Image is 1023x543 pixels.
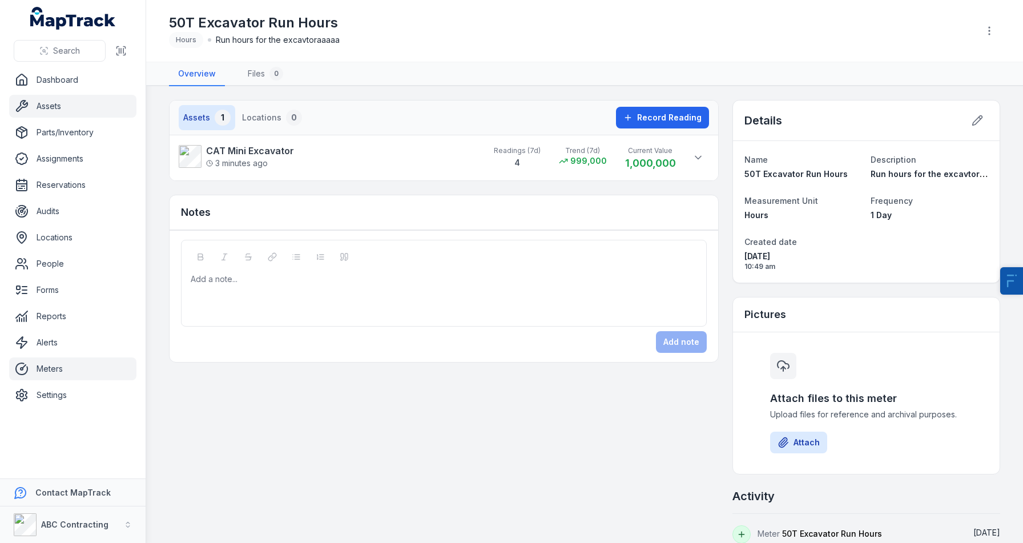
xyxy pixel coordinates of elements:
[514,158,520,167] strong: 4
[181,204,211,220] h3: Notes
[169,14,340,32] h1: 50T Excavator Run Hours
[9,226,136,249] a: Locations
[871,155,916,164] span: Description
[570,155,607,167] strong: 999,000
[744,112,782,128] h2: Details
[286,110,302,126] div: 0
[30,7,116,30] a: MapTrack
[9,69,136,91] a: Dashboard
[179,144,482,169] a: CAT Mini Excavator3 minutes ago
[9,331,136,354] a: Alerts
[770,391,962,407] h3: Attach files to this meter
[744,251,862,271] time: 06/10/2025, 10:49:19 am
[206,158,268,169] span: 3 minutes ago
[14,40,106,62] button: Search
[9,121,136,144] a: Parts/Inventory
[179,105,235,130] button: Assets1
[744,251,862,262] span: [DATE]
[269,67,283,81] div: 0
[9,357,136,380] a: Meters
[169,32,203,48] div: Hours
[9,147,136,170] a: Assignments
[215,110,231,126] div: 1
[637,112,702,123] span: Record Reading
[973,528,1000,537] time: 06/10/2025, 10:49:19 am
[744,237,797,247] span: Created date
[559,146,607,155] span: Trend (7d)
[744,169,848,179] span: 50T Excavator Run Hours
[871,169,1005,179] span: Run hours for the excavtoraaaaa
[732,488,775,504] h2: Activity
[625,157,676,169] strong: 1,000,000
[237,105,307,130] button: Locations0
[35,488,111,497] strong: Contact MapTrack
[9,305,136,328] a: Reports
[9,279,136,301] a: Forms
[53,45,80,57] span: Search
[216,34,340,46] span: Run hours for the excavtoraaaaa
[744,210,768,220] span: Hours
[625,146,676,155] span: Current Value
[206,144,294,158] strong: CAT Mini Excavator
[770,432,827,453] button: Attach
[770,409,962,420] span: Upload files for reference and archival purposes.
[9,384,136,407] a: Settings
[616,107,709,128] button: Record Reading
[9,95,136,118] a: Assets
[744,307,786,323] h3: Pictures
[973,528,1000,537] span: [DATE]
[9,200,136,223] a: Audits
[744,196,818,206] span: Measurement Unit
[782,529,882,538] span: 50T Excavator Run Hours
[494,146,541,155] span: Readings (7d)
[871,196,913,206] span: Frequency
[744,155,768,164] span: Name
[9,174,136,196] a: Reservations
[744,262,862,271] span: 10:49 am
[9,252,136,275] a: People
[169,62,225,86] a: Overview
[239,62,292,86] a: Files0
[41,520,108,529] strong: ABC Contracting
[871,210,892,220] span: 1 Day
